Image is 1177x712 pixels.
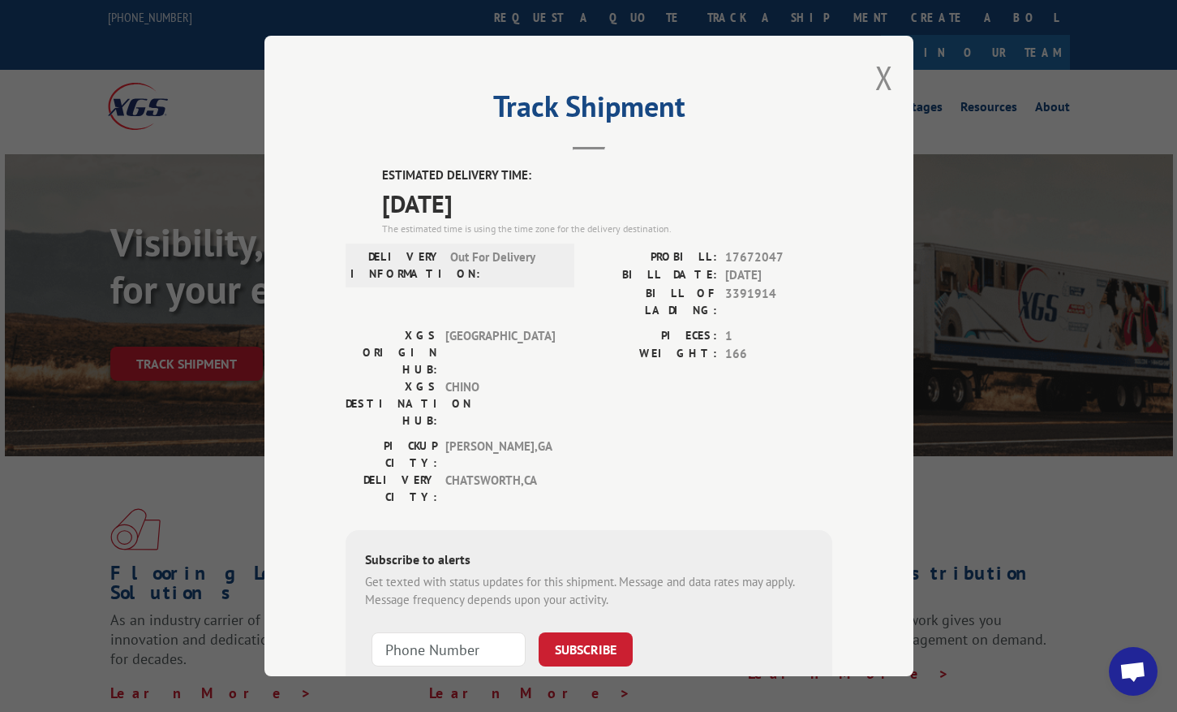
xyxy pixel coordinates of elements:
label: XGS ORIGIN HUB: [346,326,437,378]
label: BILL OF LADING: [589,284,717,318]
span: [DATE] [725,266,832,285]
span: 1 [725,326,832,345]
label: WEIGHT: [589,345,717,364]
span: Out For Delivery [450,248,560,282]
label: PICKUP CITY: [346,437,437,471]
label: PIECES: [589,326,717,345]
div: Open chat [1109,647,1158,696]
div: Get texted with status updates for this shipment. Message and data rates may apply. Message frequ... [365,572,813,609]
span: 3391914 [725,284,832,318]
span: [DATE] [382,184,832,221]
span: CHINO [445,378,555,429]
label: PROBILL: [589,248,717,266]
button: Close modal [875,56,893,99]
h2: Track Shipment [346,95,832,126]
button: SUBSCRIBE [539,632,633,666]
div: Subscribe to alerts [365,549,813,572]
span: 166 [725,345,832,364]
label: XGS DESTINATION HUB: [346,378,437,429]
label: DELIVERY CITY: [346,471,437,505]
label: BILL DATE: [589,266,717,285]
label: ESTIMATED DELIVERY TIME: [382,166,832,185]
span: 17672047 [725,248,832,266]
span: [GEOGRAPHIC_DATA] [445,326,555,378]
span: [PERSON_NAME] , GA [445,437,555,471]
input: Phone Number [372,632,526,666]
div: The estimated time is using the time zone for the delivery destination. [382,221,832,235]
span: CHATSWORTH , CA [445,471,555,505]
label: DELIVERY INFORMATION: [350,248,442,282]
